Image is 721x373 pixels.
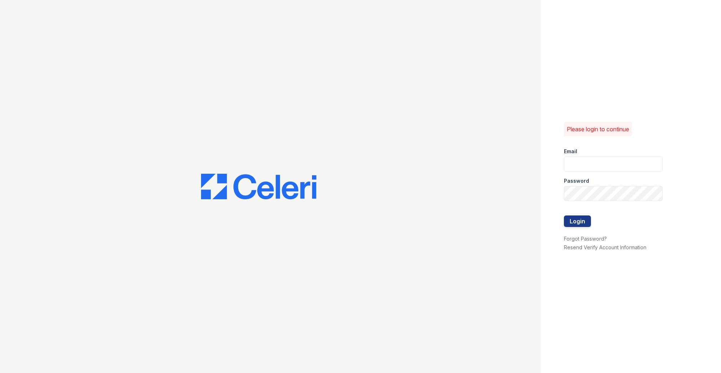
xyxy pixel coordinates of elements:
label: Email [564,148,577,155]
button: Login [564,215,591,227]
a: Resend Verify Account Information [564,244,646,250]
img: CE_Logo_Blue-a8612792a0a2168367f1c8372b55b34899dd931a85d93a1a3d3e32e68fde9ad4.png [201,174,316,200]
a: Forgot Password? [564,236,607,242]
p: Please login to continue [567,125,629,133]
label: Password [564,177,589,185]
